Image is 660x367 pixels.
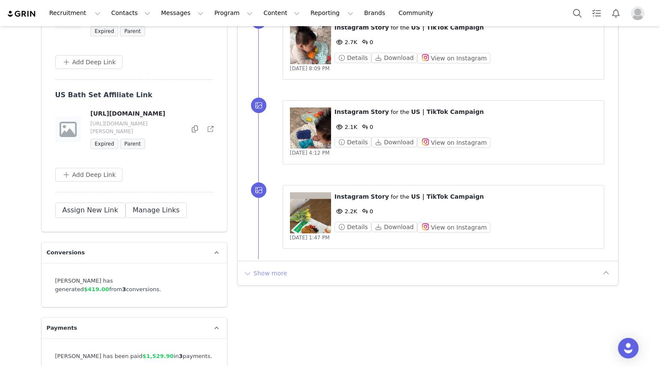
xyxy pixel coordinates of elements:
span: Payments [47,324,78,332]
button: Show more [243,266,288,280]
a: Brands [359,3,393,23]
span: US | TikTok Campaign [411,193,484,200]
p: ⁨ ⁩ ⁨ ⁩ for the ⁨ ⁩ [334,23,597,32]
button: Notifications [606,3,625,23]
a: View on Instagram [417,139,490,146]
span: Parent [120,139,145,149]
p: ⁨ ⁩ ⁨ ⁩ for the ⁨ ⁩ [334,107,597,116]
button: Contacts [106,3,155,23]
img: placeholder-profile.jpg [631,6,645,20]
button: Download [371,53,417,63]
button: Recruitment [44,3,106,23]
button: Messages [156,3,209,23]
span: 0 [359,39,373,45]
span: $419.00 [84,286,109,292]
div: [PERSON_NAME] has generated from conversions. [55,277,213,293]
button: Details [334,53,371,63]
span: [DATE] 4:12 PM [290,150,330,156]
strong: 3 [179,353,183,359]
h3: US Bath Set Affiliate Link [55,90,194,100]
span: 2.7K [334,39,357,45]
button: Details [334,222,371,232]
span: [DATE] 1:47 PM [290,235,330,241]
strong: 3 [122,286,126,292]
span: 0 [359,124,373,130]
span: [DATE] 8:09 PM [290,66,330,72]
span: Expired [90,26,118,36]
span: Story [371,24,389,31]
button: Content [258,3,305,23]
h4: [URL][DOMAIN_NAME] [90,109,182,118]
span: Instagram [334,108,369,115]
span: Instagram [334,193,369,200]
button: View on Instagram [417,222,490,233]
button: Details [334,137,371,147]
span: 2.1K [334,124,357,130]
img: grin logo [7,10,37,18]
span: Story [371,193,389,200]
button: Search [568,3,587,23]
button: Download [371,222,417,232]
div: Open Intercom Messenger [618,338,639,358]
button: Profile [626,6,653,20]
a: View on Instagram [417,55,490,61]
p: ⁨ ⁩ ⁨ ⁩ for the ⁨ ⁩ [334,192,597,201]
a: Tasks [587,3,606,23]
button: View on Instagram [417,53,490,63]
button: Manage Links [125,203,187,218]
span: US | TikTok Campaign [411,24,484,31]
span: $1,529.90 [142,353,173,359]
a: Community [394,3,442,23]
span: 2.2K [334,208,357,215]
p: [URL][DOMAIN_NAME][PERSON_NAME] [90,120,182,135]
button: View on Instagram [417,137,490,148]
span: Story [371,108,389,115]
a: View on Instagram [417,224,490,230]
button: Reporting [305,3,358,23]
button: Assign New Link [55,203,125,218]
button: Program [209,3,258,23]
span: 0 [359,208,373,215]
span: US | TikTok Campaign [411,108,484,115]
span: Instagram [334,24,369,31]
span: Conversions [47,248,85,257]
span: Parent [120,26,145,36]
button: Add Deep Link [55,55,123,69]
span: Expired [90,139,118,149]
button: Add Deep Link [55,168,123,182]
button: Download [371,137,417,147]
div: [PERSON_NAME] has been paid in payments. [55,352,213,361]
